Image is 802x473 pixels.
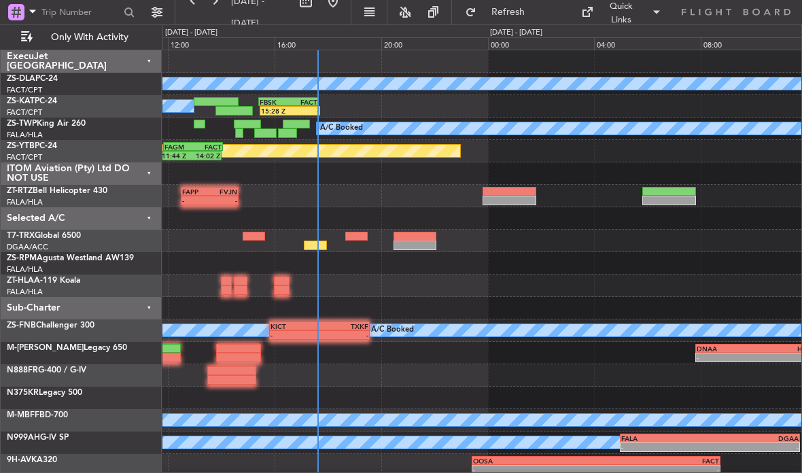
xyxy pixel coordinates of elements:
div: 16:00 [275,37,381,50]
span: ZT-RTZ [7,187,33,195]
span: ZS-FNB [7,321,36,330]
a: FALA/HLA [7,264,43,275]
div: - [621,443,710,451]
div: FAPP [182,188,210,196]
span: ZS-DLA [7,75,35,83]
a: N999AHG-IV SP [7,434,69,442]
button: Refresh [459,1,540,23]
div: - [290,107,318,115]
div: 12:00 [168,37,275,50]
span: M-[PERSON_NAME] [7,344,84,352]
span: ZS-YTB [7,142,35,150]
a: ZS-YTBPC-24 [7,142,57,150]
div: FACT [596,457,719,465]
span: 9H-AVK [7,456,37,464]
a: FALA/HLA [7,287,43,297]
a: N888FRG-400 / G-IV [7,366,86,374]
span: M-MBFF [7,411,39,419]
div: 15:28 Z [261,107,290,115]
span: ZS-RPM [7,254,37,262]
div: A/C Booked [320,118,363,139]
div: 20:00 [381,37,488,50]
div: FACT [288,98,317,106]
a: FACT/CPT [7,107,42,118]
button: Quick Links [574,1,668,23]
div: - [697,353,755,362]
span: ZS-KAT [7,97,35,105]
div: 04:00 [594,37,701,50]
div: - [710,443,799,451]
div: OOSA [473,457,596,465]
div: FALA [621,434,710,442]
a: FALA/HLA [7,197,43,207]
div: DNAA [697,345,755,353]
a: ZS-TWPKing Air 260 [7,120,86,128]
div: [DATE] - [DATE] [165,27,217,39]
div: FVJN [210,188,238,196]
a: FACT/CPT [7,85,42,95]
span: Refresh [479,7,536,17]
a: ZS-FNBChallenger 300 [7,321,94,330]
div: KICT [271,322,319,330]
div: FAGM [164,143,193,151]
span: ZS-TWP [7,120,37,128]
div: 14:02 Z [191,152,220,160]
input: Trip Number [41,2,120,22]
a: ZS-DLAPC-24 [7,75,58,83]
a: FACT/CPT [7,152,42,162]
a: N375KRLegacy 500 [7,389,82,397]
div: - [182,196,210,205]
div: TXKF [319,322,368,330]
div: A/C Booked [371,320,414,340]
span: N999AH [7,434,40,442]
a: M-MBFFBD-700 [7,411,68,419]
div: FACT [193,143,222,151]
button: Only With Activity [15,27,147,48]
div: FBSK [260,98,288,106]
div: 11:44 Z [162,152,191,160]
a: ZS-RPMAgusta Westland AW139 [7,254,134,262]
div: - [210,196,238,205]
a: FALA/HLA [7,130,43,140]
div: - [271,331,319,339]
a: ZT-RTZBell Helicopter 430 [7,187,107,195]
a: M-[PERSON_NAME]Legacy 650 [7,344,127,352]
div: - [319,331,368,339]
a: ZT-HLAA-119 Koala [7,277,80,285]
a: 9H-AVKA320 [7,456,57,464]
div: DGAA [710,434,799,442]
span: N888FR [7,366,38,374]
span: ZT-HLA [7,277,34,285]
div: [DATE] - [DATE] [490,27,542,39]
span: Only With Activity [35,33,143,42]
span: N375KR [7,389,39,397]
div: 00:00 [488,37,595,50]
a: ZS-KATPC-24 [7,97,57,105]
a: DGAA/ACC [7,242,48,252]
span: T7-TRX [7,232,35,240]
a: T7-TRXGlobal 6500 [7,232,81,240]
